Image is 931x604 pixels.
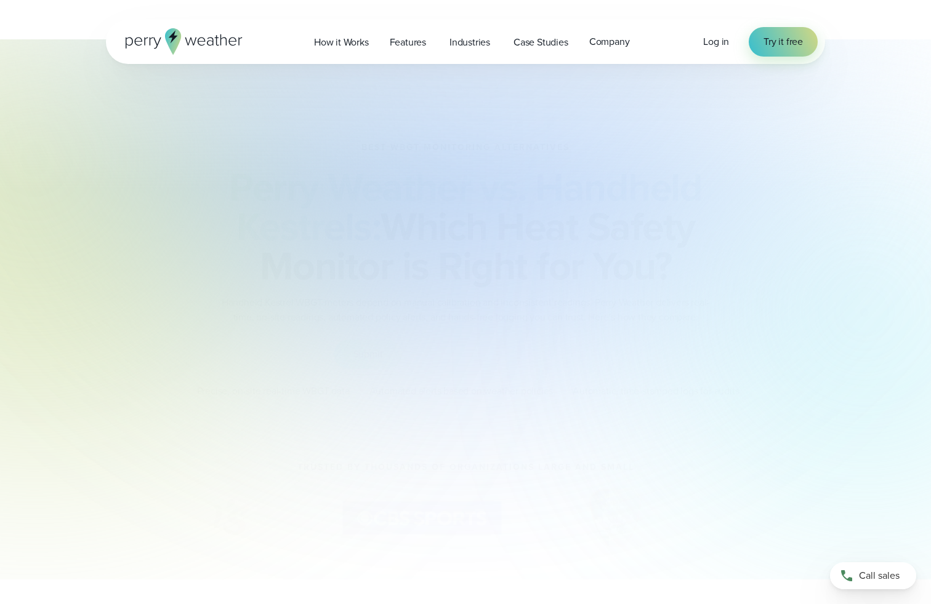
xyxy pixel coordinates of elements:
[304,30,379,55] a: How it Works
[764,34,803,49] span: Try it free
[514,35,568,50] span: Case Studies
[859,568,900,583] span: Call sales
[449,35,490,50] span: Industries
[830,562,916,589] a: Call sales
[390,35,426,50] span: Features
[314,35,369,50] span: How it Works
[703,34,729,49] a: Log in
[503,30,579,55] a: Case Studies
[589,34,630,49] span: Company
[749,27,818,57] a: Try it free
